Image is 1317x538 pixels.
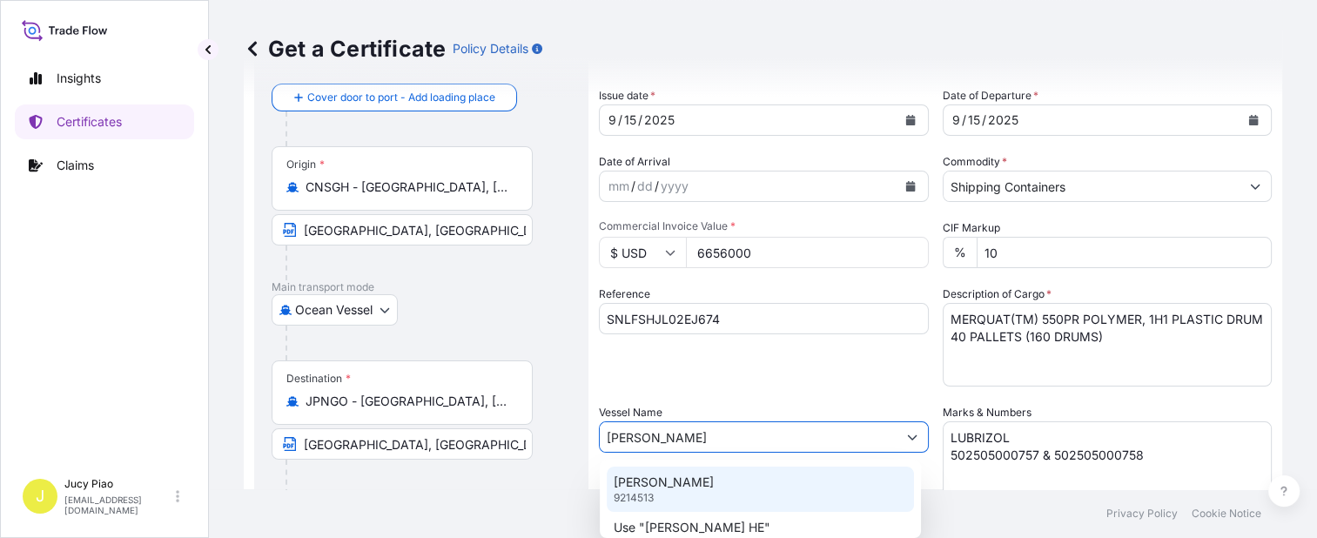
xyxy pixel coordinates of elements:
input: Destination [306,393,511,410]
div: / [631,176,635,197]
div: / [638,110,642,131]
button: Show suggestions [897,421,928,453]
input: Enter amount [686,237,929,268]
div: month, [607,110,618,131]
span: Date of Arrival [599,153,670,171]
div: Origin [286,158,325,171]
p: Get a Certificate [244,35,446,63]
p: Insights [57,70,101,87]
p: Claims [57,157,94,174]
div: year, [642,110,676,131]
button: Calendar [1240,106,1267,134]
div: day, [966,110,982,131]
button: Select transport [272,294,398,326]
p: Privacy Policy [1106,507,1178,521]
div: month, [951,110,962,131]
div: / [962,110,966,131]
button: Calendar [897,172,924,200]
span: Ocean Vessel [295,301,373,319]
p: Cookie Notice [1192,507,1261,521]
div: Destination [286,372,351,386]
div: month, [607,176,631,197]
p: Jucy Piao [64,477,172,491]
p: [PERSON_NAME] [614,474,714,491]
input: Text to appear on certificate [272,428,533,460]
div: / [655,176,659,197]
span: J [36,488,44,505]
label: CIF Markup [943,219,1000,237]
div: year, [986,110,1020,131]
input: Type to search commodity [944,171,1240,202]
p: Main transport mode [272,280,571,294]
p: 9214513 [614,491,654,505]
p: Certificates [57,113,122,131]
input: Text to appear on certificate [272,214,533,245]
label: Commodity [943,153,1007,171]
div: % [943,237,977,268]
span: Cover door to port - Add loading place [307,89,495,106]
label: Marks & Numbers [943,404,1031,421]
div: day, [635,176,655,197]
span: Commercial Invoice Value [599,219,929,233]
label: Vessel Name [599,404,662,421]
input: Enter percentage between 0 and 24% [977,237,1273,268]
label: Description of Cargo [943,286,1052,303]
label: Reference [599,286,650,303]
button: Calendar [897,106,924,134]
div: day, [622,110,638,131]
input: Enter booking reference [599,303,929,334]
p: [EMAIL_ADDRESS][DOMAIN_NAME] [64,494,172,515]
div: / [982,110,986,131]
button: Show suggestions [1240,171,1271,202]
input: Origin [306,178,511,196]
p: Policy Details [453,40,528,57]
p: Use "[PERSON_NAME] HE" [614,519,770,536]
input: Type to search vessel name or IMO [600,421,897,453]
div: year, [659,176,690,197]
div: / [618,110,622,131]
